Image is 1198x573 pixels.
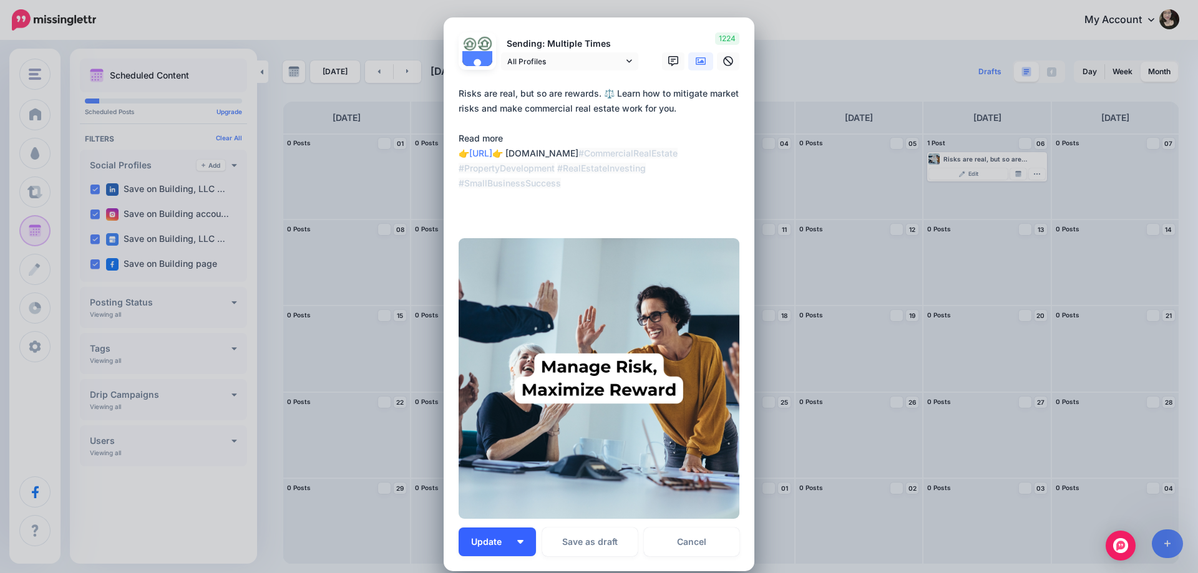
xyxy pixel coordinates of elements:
[462,51,492,81] img: user_default_image.png
[477,36,492,51] img: 306495547_420441133326981_4231175250635937610_n-bsa145784.jpg
[459,238,739,519] img: 75ET3W93YJSJ2D911L5WSQHQYRDBHRLK.jpg
[644,527,739,556] a: Cancel
[501,37,638,51] p: Sending: Multiple Times
[462,36,477,51] img: 252059591_439789494444276_7796615531734376581_n-bsa145783.png
[471,537,511,546] span: Update
[459,86,746,191] div: Risks are real, but so are rewards. ⚖️ Learn how to mitigate market risks and make commercial rea...
[517,540,524,544] img: arrow-down-white.png
[501,52,638,70] a: All Profiles
[1106,531,1136,561] div: Open Intercom Messenger
[715,32,739,45] span: 1224
[459,527,536,556] button: Update
[542,527,638,556] button: Save as draft
[507,55,623,68] span: All Profiles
